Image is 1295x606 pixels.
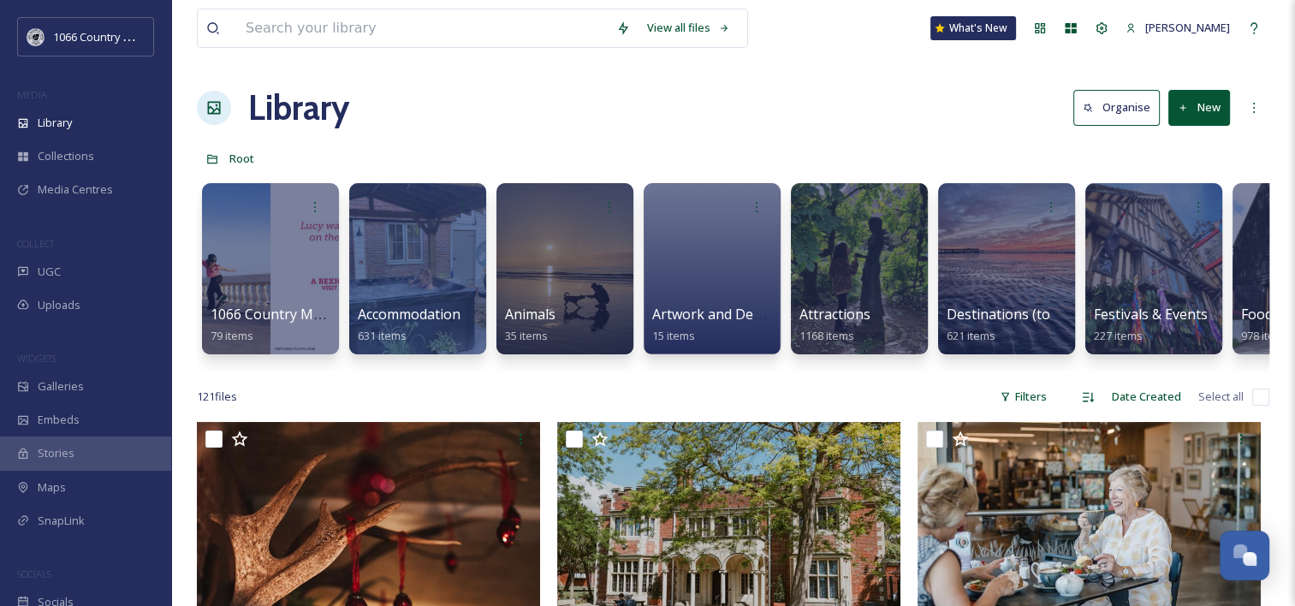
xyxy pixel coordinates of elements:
[38,479,66,496] span: Maps
[38,445,74,461] span: Stories
[38,513,85,529] span: SnapLink
[1198,389,1244,405] span: Select all
[1220,531,1269,580] button: Open Chat
[652,328,695,343] span: 15 items
[248,82,349,134] a: Library
[38,264,61,280] span: UGC
[229,148,254,169] a: Root
[1168,90,1230,125] button: New
[53,28,174,45] span: 1066 Country Marketing
[991,380,1055,413] div: Filters
[505,328,548,343] span: 35 items
[947,305,1182,324] span: Destinations (towns and landscapes)
[1145,20,1230,35] span: [PERSON_NAME]
[38,181,113,198] span: Media Centres
[1241,328,1290,343] span: 978 items
[358,305,460,324] span: Accommodation
[38,412,80,428] span: Embeds
[358,306,460,343] a: Accommodation631 items
[652,305,824,324] span: Artwork and Design Folder
[799,306,870,343] a: Attractions1168 items
[38,378,84,395] span: Galleries
[1073,90,1168,125] a: Organise
[17,88,47,101] span: MEDIA
[237,9,608,47] input: Search your library
[1094,328,1143,343] span: 227 items
[38,115,72,131] span: Library
[930,16,1016,40] a: What's New
[17,567,51,580] span: SOCIALS
[505,305,555,324] span: Animals
[1094,306,1208,343] a: Festivals & Events227 items
[652,306,824,343] a: Artwork and Design Folder15 items
[229,151,254,166] span: Root
[211,305,428,324] span: 1066 Country Moments campaign
[17,352,56,365] span: WIDGETS
[1117,11,1239,45] a: [PERSON_NAME]
[1103,380,1190,413] div: Date Created
[505,306,555,343] a: Animals35 items
[38,148,94,164] span: Collections
[947,328,995,343] span: 621 items
[17,237,54,250] span: COLLECT
[197,389,237,405] span: 121 file s
[27,28,45,45] img: logo_footerstamp.png
[947,306,1182,343] a: Destinations (towns and landscapes)621 items
[211,306,428,343] a: 1066 Country Moments campaign79 items
[639,11,739,45] a: View all files
[1073,90,1160,125] button: Organise
[211,328,253,343] span: 79 items
[1094,305,1208,324] span: Festivals & Events
[799,305,870,324] span: Attractions
[799,328,854,343] span: 1168 items
[358,328,407,343] span: 631 items
[38,297,80,313] span: Uploads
